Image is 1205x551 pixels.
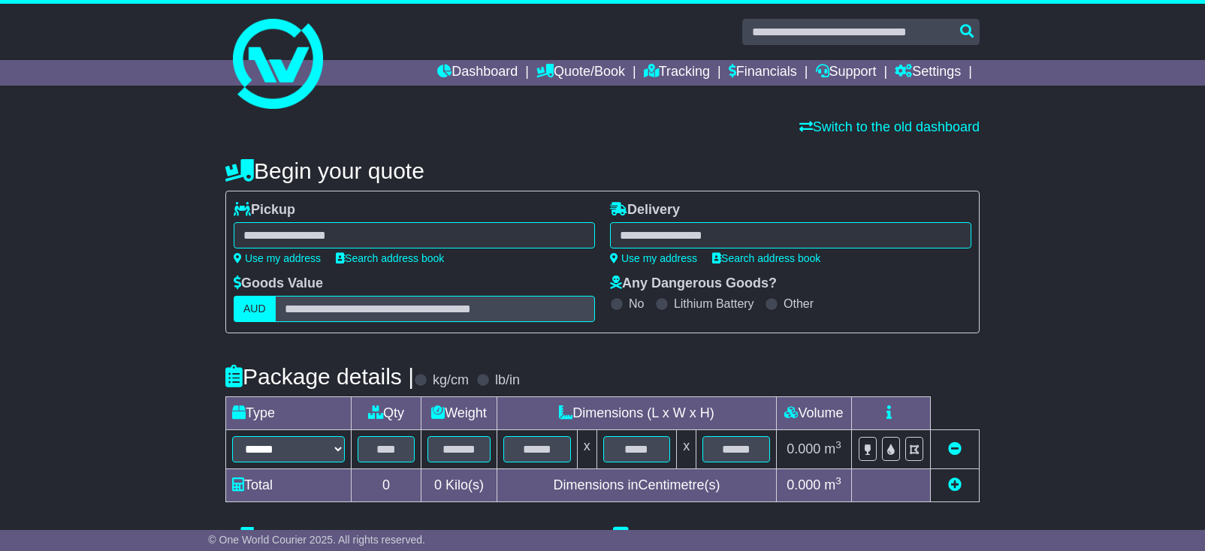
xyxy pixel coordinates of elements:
h4: Delivery Instructions [610,526,980,551]
a: Use my address [610,252,697,264]
td: Weight [421,397,497,430]
td: Dimensions in Centimetre(s) [497,469,776,502]
td: Volume [776,397,851,430]
a: Switch to the old dashboard [799,119,980,134]
span: m [824,441,841,456]
a: Add new item [948,477,962,492]
span: 0.000 [787,477,820,492]
sup: 3 [835,439,841,450]
td: Kilo(s) [421,469,497,502]
label: Delivery [610,202,680,218]
h4: Package details | [225,364,414,389]
td: x [677,430,696,469]
td: x [577,430,596,469]
sup: 3 [835,475,841,486]
a: Dashboard [437,60,518,86]
label: No [629,297,644,311]
label: Lithium Battery [674,297,754,311]
h4: Pickup Instructions [225,526,595,551]
a: Quote/Book [536,60,625,86]
label: Other [784,297,814,311]
td: 0 [352,469,421,502]
label: AUD [234,296,276,322]
td: Dimensions (L x W x H) [497,397,776,430]
a: Search address book [336,252,444,264]
span: m [824,477,841,492]
a: Remove this item [948,441,962,456]
span: 0.000 [787,441,820,456]
td: Total [226,469,352,502]
a: Settings [895,60,961,86]
td: Type [226,397,352,430]
a: Financials [729,60,797,86]
a: Use my address [234,252,321,264]
td: Qty [352,397,421,430]
label: kg/cm [433,372,469,389]
label: Any Dangerous Goods? [610,275,777,292]
a: Support [816,60,877,86]
label: Pickup [234,202,295,218]
span: © One World Courier 2025. All rights reserved. [208,534,425,546]
a: Tracking [644,60,710,86]
label: Goods Value [234,275,323,292]
span: 0 [434,477,442,492]
h4: Begin your quote [225,158,980,183]
label: lb/in [495,372,520,389]
a: Search address book [712,252,820,264]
